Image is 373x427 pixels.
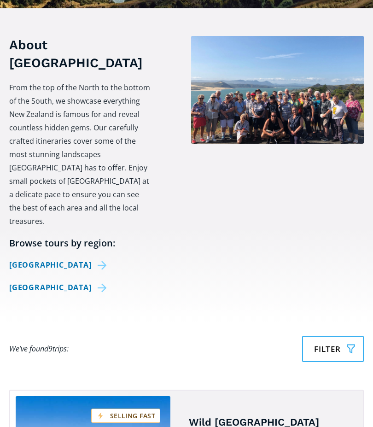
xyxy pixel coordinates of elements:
[9,342,69,356] div: We’ve found trips:
[48,344,52,354] span: 9
[9,258,110,272] a: [GEOGRAPHIC_DATA]
[302,336,364,362] a: Filter
[9,237,152,249] h6: Browse tours by region:
[9,36,152,72] h3: About [GEOGRAPHIC_DATA]
[9,81,152,228] p: From the top of the North to the bottom of the South, we showcase everything New Zealand is famou...
[9,281,110,294] a: [GEOGRAPHIC_DATA]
